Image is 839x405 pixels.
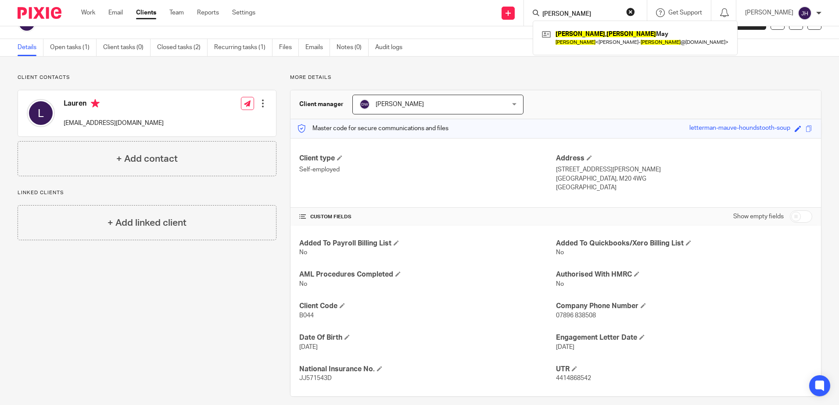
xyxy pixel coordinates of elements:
h4: AML Procedures Completed [299,270,556,279]
p: [GEOGRAPHIC_DATA] [556,183,812,192]
a: Notes (0) [337,39,369,56]
h4: National Insurance No. [299,365,556,374]
span: JJ571543D [299,375,332,381]
label: Show empty fields [733,212,784,221]
span: [PERSON_NAME] [376,101,424,107]
p: Master code for secure communications and files [297,124,448,133]
span: No [556,281,564,287]
h4: + Add contact [116,152,178,166]
h4: Added To Payroll Billing List [299,239,556,248]
span: [DATE] [299,344,318,350]
p: [EMAIL_ADDRESS][DOMAIN_NAME] [64,119,164,128]
a: Open tasks (1) [50,39,97,56]
p: [GEOGRAPHIC_DATA], M20 4WG [556,174,812,183]
a: Clients [136,8,156,17]
h4: Company Phone Number [556,302,812,311]
h4: + Add linked client [108,216,186,230]
img: svg%3E [359,99,370,110]
span: 07896 838508 [556,313,596,319]
h4: Lauren [64,99,164,110]
h3: Client manager [299,100,344,109]
a: Files [279,39,299,56]
img: svg%3E [27,99,55,127]
h4: Engagement Letter Date [556,333,812,342]
h4: Authorised With HMRC [556,270,812,279]
a: Audit logs [375,39,409,56]
a: Settings [232,8,255,17]
a: Email [108,8,123,17]
h4: Address [556,154,812,163]
a: Client tasks (0) [103,39,151,56]
p: Self-employed [299,165,556,174]
img: svg%3E [798,6,812,20]
a: Work [81,8,95,17]
h4: Client Code [299,302,556,311]
h4: UTR [556,365,812,374]
div: letterman-mauve-houndstooth-soup [689,124,790,134]
a: Emails [305,39,330,56]
img: Pixie [18,7,61,19]
span: No [299,249,307,256]
p: [PERSON_NAME] [745,8,793,17]
h4: Client type [299,154,556,163]
a: Team [169,8,184,17]
span: No [556,249,564,256]
span: No [299,281,307,287]
input: Search [541,11,620,18]
h4: Added To Quickbooks/Xero Billing List [556,239,812,248]
i: Primary [91,99,100,108]
h4: Date Of Birth [299,333,556,342]
a: Recurring tasks (1) [214,39,272,56]
a: Reports [197,8,219,17]
span: B044 [299,313,314,319]
p: Client contacts [18,74,276,81]
span: [DATE] [556,344,574,350]
a: Closed tasks (2) [157,39,208,56]
span: Get Support [668,10,702,16]
p: Linked clients [18,189,276,196]
p: [STREET_ADDRESS][PERSON_NAME] [556,165,812,174]
a: Details [18,39,43,56]
h4: CUSTOM FIELDS [299,213,556,220]
span: 4414868542 [556,375,591,381]
p: More details [290,74,821,81]
button: Clear [626,7,635,16]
